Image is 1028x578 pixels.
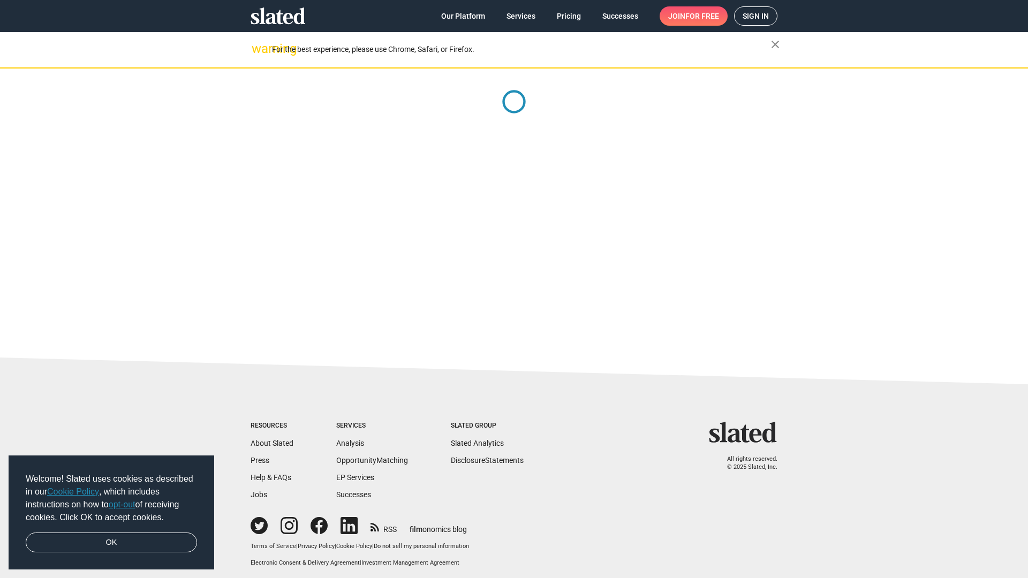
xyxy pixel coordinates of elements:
[9,455,214,570] div: cookieconsent
[602,6,638,26] span: Successes
[716,455,777,471] p: All rights reserved. © 2025 Slated, Inc.
[251,422,293,430] div: Resources
[109,500,135,509] a: opt-out
[668,6,719,26] span: Join
[336,456,408,465] a: OpportunityMatching
[372,543,374,550] span: |
[251,439,293,447] a: About Slated
[26,473,197,524] span: Welcome! Slated uses cookies as described in our , which includes instructions on how to of recei...
[251,543,296,550] a: Terms of Service
[685,6,719,26] span: for free
[410,516,467,535] a: filmonomics blog
[548,6,589,26] a: Pricing
[298,543,335,550] a: Privacy Policy
[451,422,524,430] div: Slated Group
[47,487,99,496] a: Cookie Policy
[251,473,291,482] a: Help & FAQs
[251,490,267,499] a: Jobs
[441,6,485,26] span: Our Platform
[507,6,535,26] span: Services
[451,439,504,447] a: Slated Analytics
[371,518,397,535] a: RSS
[336,422,408,430] div: Services
[433,6,494,26] a: Our Platform
[335,543,336,550] span: |
[336,543,372,550] a: Cookie Policy
[557,6,581,26] span: Pricing
[451,456,524,465] a: DisclosureStatements
[361,559,459,566] a: Investment Management Agreement
[743,7,769,25] span: Sign in
[336,439,364,447] a: Analysis
[769,38,782,51] mat-icon: close
[594,6,647,26] a: Successes
[498,6,544,26] a: Services
[252,42,264,55] mat-icon: warning
[734,6,777,26] a: Sign in
[251,559,360,566] a: Electronic Consent & Delivery Agreement
[336,490,371,499] a: Successes
[251,456,269,465] a: Press
[374,543,469,551] button: Do not sell my personal information
[26,533,197,553] a: dismiss cookie message
[660,6,728,26] a: Joinfor free
[360,559,361,566] span: |
[410,525,422,534] span: film
[296,543,298,550] span: |
[272,42,771,57] div: For the best experience, please use Chrome, Safari, or Firefox.
[336,473,374,482] a: EP Services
